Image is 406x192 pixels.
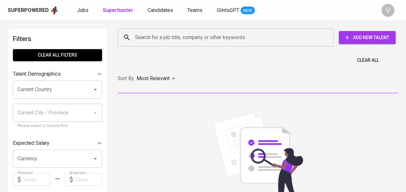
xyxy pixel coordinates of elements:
input: Value [23,173,50,186]
button: Open [91,154,100,163]
div: V [381,4,394,17]
p: Expected Salary [13,139,49,147]
b: Superhunter [103,7,133,13]
span: Clear All [357,56,379,64]
p: Most Relevant [137,75,170,82]
span: Jobs [77,7,88,13]
div: Expected Salary [13,137,102,150]
span: Teams [187,7,203,13]
button: Add New Talent [339,31,396,44]
a: Superhunter [103,6,135,15]
img: app logo [50,5,59,15]
div: Talent Demographics [13,68,102,80]
h6: Filters [13,34,102,44]
div: Superpowered [8,7,49,14]
span: Candidates [148,7,173,13]
a: GlintsGPT NEW [217,6,255,15]
a: Candidates [148,6,174,15]
input: Value [75,173,102,186]
span: GlintsGPT [217,7,239,13]
button: Clear All filters [13,49,102,61]
p: Please select a Country first [17,123,98,129]
button: Open [91,85,100,94]
button: Clear All [354,54,381,66]
span: Add New Talent [344,34,390,42]
span: Clear All filters [18,51,97,59]
p: Talent Demographics [13,70,61,78]
div: Most Relevant [137,73,177,85]
p: Sort By [118,75,134,82]
a: Superpoweredapp logo [8,5,59,15]
a: Jobs [77,6,90,15]
span: NEW [241,7,255,14]
a: Teams [187,6,204,15]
